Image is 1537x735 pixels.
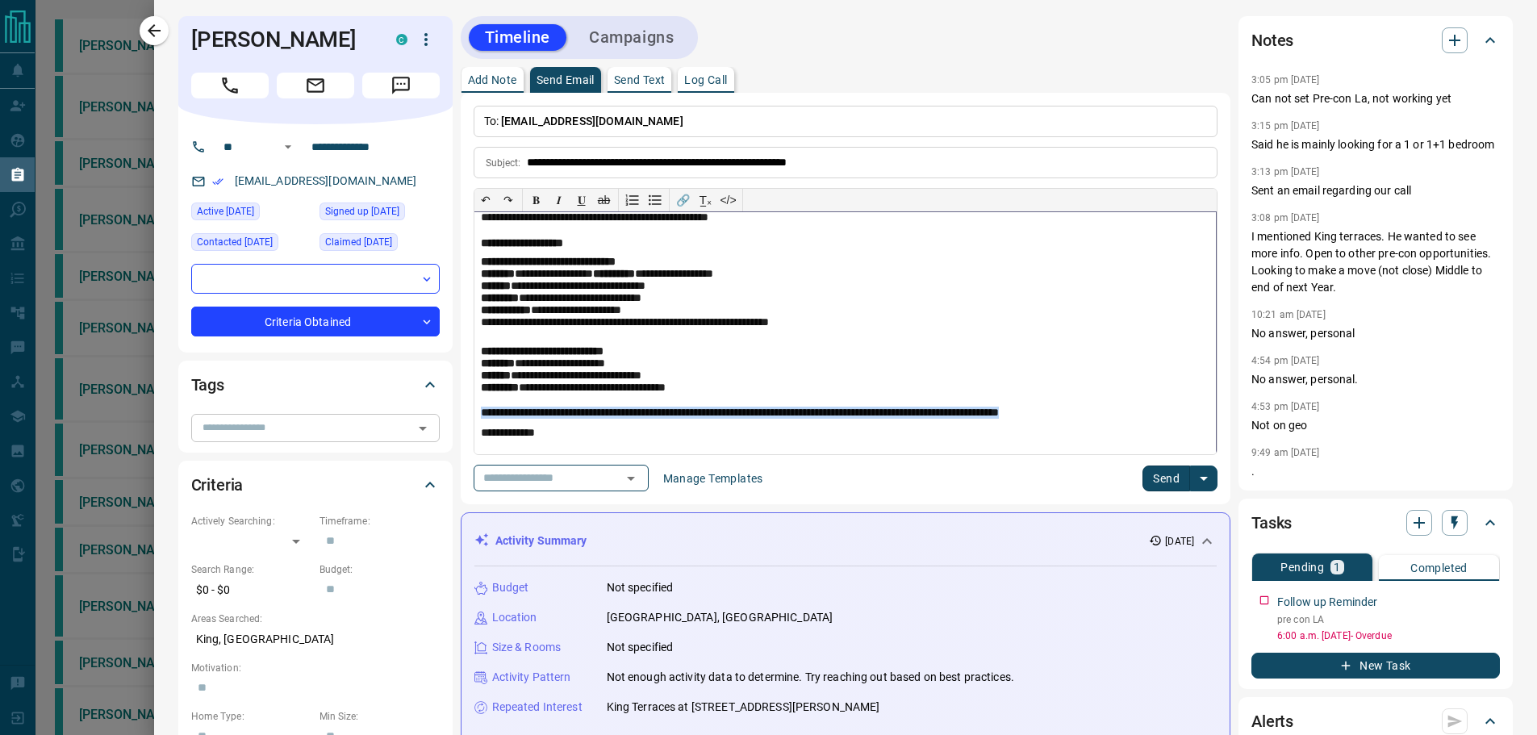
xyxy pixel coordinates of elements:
p: [DATE] [1165,534,1194,549]
p: Can not set Pre-con La, not working yet [1251,90,1500,107]
p: Said he is mainly looking for a 1 or 1+1 bedroom [1251,136,1500,153]
p: $0 - $0 [191,577,311,603]
h2: Notes [1251,27,1293,53]
div: split button [1142,466,1217,491]
p: Not specified [607,579,674,596]
div: Tue Jul 15 2025 [191,203,311,225]
span: Claimed [DATE] [325,234,392,250]
p: 10:21 am [DATE] [1251,309,1326,320]
p: 9:49 am [DATE] [1251,447,1320,458]
p: Location [492,609,537,626]
button: New Task [1251,653,1500,679]
h2: Tasks [1251,510,1292,536]
div: Tue Jul 15 2025 [320,203,440,225]
p: Pending [1280,562,1324,573]
p: King, [GEOGRAPHIC_DATA] [191,626,440,653]
p: . [1251,463,1500,480]
span: Email [277,73,354,98]
p: Min Size: [320,709,440,724]
span: Call [191,73,269,98]
p: 3:05 pm [DATE] [1251,74,1320,86]
p: 4:54 pm [DATE] [1251,355,1320,366]
p: Motivation: [191,661,440,675]
div: condos.ca [396,34,407,45]
span: Active [DATE] [197,203,254,219]
div: Activity Summary[DATE] [474,526,1217,556]
p: Not enough activity data to determine. Try reaching out based on best practices. [607,669,1015,686]
button: Campaigns [573,24,690,51]
button: Open [278,137,298,157]
p: 3:13 pm [DATE] [1251,166,1320,177]
button: ↷ [497,189,520,211]
h2: Criteria [191,472,244,498]
p: No answer, personal [1251,325,1500,342]
p: King Terraces at [STREET_ADDRESS][PERSON_NAME] [607,699,880,716]
div: Criteria Obtained [191,307,440,336]
div: Wed Sep 17 2025 [191,233,311,256]
p: Actively Searching: [191,514,311,528]
span: Signed up [DATE] [325,203,399,219]
svg: Email Verified [212,176,223,187]
p: pre con LA [1277,612,1500,627]
div: Tasks [1251,503,1500,542]
p: Log Call [684,74,727,86]
p: Subject: [486,156,521,170]
p: I mentioned King terraces. He wanted to see more info. Open to other pre-con opportunities. Looki... [1251,228,1500,296]
p: To: [474,106,1218,137]
button: 𝑰 [548,189,570,211]
p: Size & Rooms [492,639,562,656]
p: Timeframe: [320,514,440,528]
span: [EMAIL_ADDRESS][DOMAIN_NAME] [501,115,683,127]
button: T̲ₓ [695,189,717,211]
s: ab [598,194,611,207]
button: </> [717,189,740,211]
p: Budget [492,579,529,596]
button: Timeline [469,24,567,51]
p: Completed [1410,562,1468,574]
h1: [PERSON_NAME] [191,27,372,52]
p: No answer, personal. [1251,371,1500,388]
div: Tue Jul 15 2025 [320,233,440,256]
p: Not specified [607,639,674,656]
p: Send Text [614,74,666,86]
p: Add Note [468,74,517,86]
h2: Tags [191,372,224,398]
p: Follow up Reminder [1277,594,1377,611]
p: [GEOGRAPHIC_DATA], [GEOGRAPHIC_DATA] [607,609,833,626]
p: 3:08 pm [DATE] [1251,212,1320,223]
button: 𝐔 [570,189,593,211]
button: Manage Templates [654,466,773,491]
p: Sent an email regarding our call [1251,182,1500,199]
p: Repeated Interest [492,699,583,716]
div: Criteria [191,466,440,504]
button: 🔗 [672,189,695,211]
button: Numbered list [621,189,644,211]
span: 𝐔 [578,194,586,207]
p: 4:53 pm [DATE] [1251,401,1320,412]
button: Open [620,467,642,490]
p: Budget: [320,562,440,577]
p: Areas Searched: [191,612,440,626]
div: Tags [191,365,440,404]
span: Contacted [DATE] [197,234,273,250]
p: Home Type: [191,709,311,724]
span: Message [362,73,440,98]
p: 3:15 pm [DATE] [1251,120,1320,132]
p: 1 [1334,562,1340,573]
button: 𝐁 [525,189,548,211]
p: 6:00 a.m. [DATE] - Overdue [1277,629,1500,643]
button: Send [1142,466,1190,491]
p: Activity Pattern [492,669,571,686]
button: Bullet list [644,189,666,211]
button: ab [593,189,616,211]
div: Notes [1251,21,1500,60]
p: Send Email [537,74,595,86]
h2: Alerts [1251,708,1293,734]
button: Open [411,417,434,440]
a: [EMAIL_ADDRESS][DOMAIN_NAME] [235,174,417,187]
p: Activity Summary [495,532,587,549]
p: Search Range: [191,562,311,577]
button: ↶ [474,189,497,211]
p: Not on geo [1251,417,1500,434]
